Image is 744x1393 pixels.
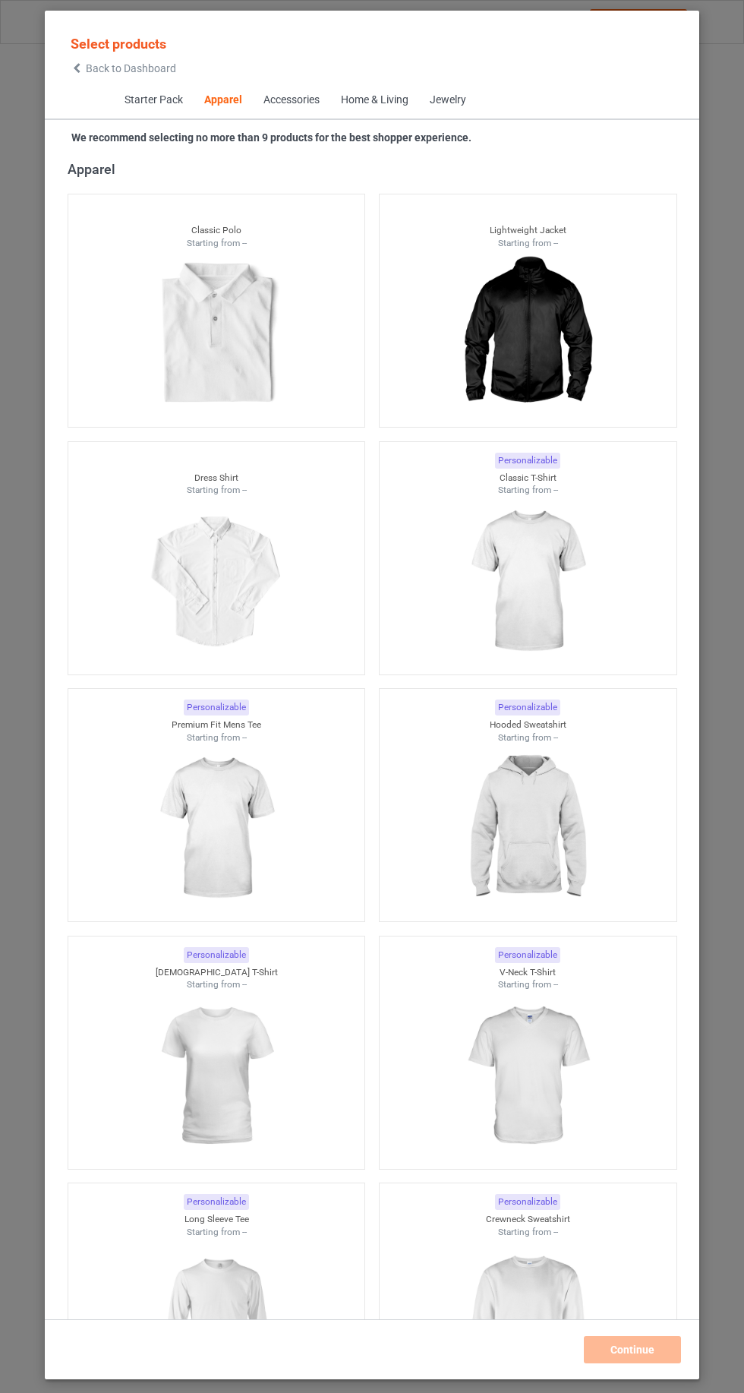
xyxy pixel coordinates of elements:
div: Starting from -- [380,731,676,744]
span: Select products [71,36,166,52]
div: Dress Shirt [68,472,365,485]
div: V-Neck T-Shirt [380,966,676,979]
div: Personalizable [495,453,560,469]
div: Jewelry [429,93,465,108]
div: Starting from -- [380,484,676,497]
div: Starting from -- [68,978,365,991]
img: regular.jpg [459,744,595,914]
div: Personalizable [184,1194,249,1210]
strong: We recommend selecting no more than 9 products for the best shopper experience. [71,131,471,144]
img: regular.jpg [148,744,284,914]
div: Starting from -- [68,731,365,744]
img: regular.jpg [459,497,595,667]
div: Long Sleeve Tee [68,1213,365,1226]
img: regular.jpg [148,991,284,1161]
div: Personalizable [184,700,249,715]
div: Classic T-Shirt [380,472,676,485]
div: Starting from -- [68,237,365,250]
span: Back to Dashboard [86,62,176,74]
div: Hooded Sweatshirt [380,719,676,731]
div: Starting from -- [380,978,676,991]
div: Home & Living [340,93,408,108]
img: regular.jpg [148,497,284,667]
div: Personalizable [495,1194,560,1210]
span: Starter Pack [113,82,193,118]
div: Personalizable [184,947,249,963]
img: regular.jpg [148,249,284,419]
div: Starting from -- [68,484,365,497]
div: [DEMOGRAPHIC_DATA] T-Shirt [68,966,365,979]
div: Starting from -- [380,1226,676,1239]
div: Starting from -- [380,237,676,250]
div: Personalizable [495,700,560,715]
div: Classic Polo [68,224,365,237]
div: Accessories [263,93,319,108]
div: Lightweight Jacket [380,224,676,237]
div: Crewneck Sweatshirt [380,1213,676,1226]
img: regular.jpg [459,249,595,419]
div: Premium Fit Mens Tee [68,719,365,731]
img: regular.jpg [459,991,595,1161]
div: Personalizable [495,947,560,963]
div: Apparel [68,160,684,178]
div: Apparel [203,93,241,108]
div: Starting from -- [68,1226,365,1239]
